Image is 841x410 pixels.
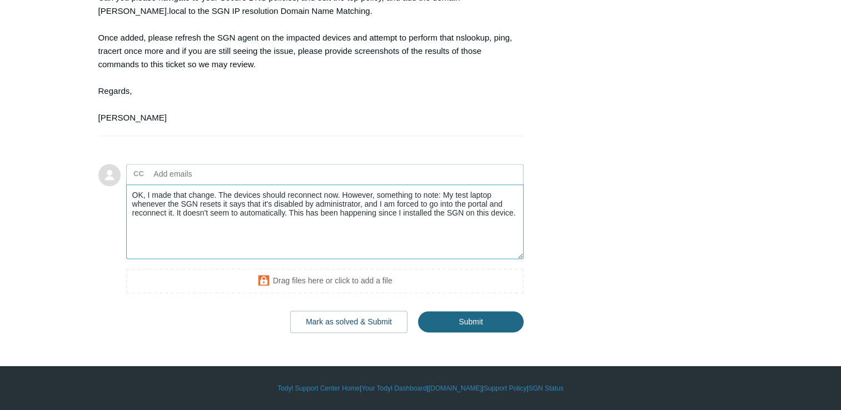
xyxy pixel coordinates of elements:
[150,166,269,182] input: Add emails
[529,383,564,393] a: SGN Status
[290,311,407,333] button: Mark as solved & Submit
[277,383,360,393] a: Todyl Support Center Home
[133,166,144,182] label: CC
[361,383,426,393] a: Your Todyl Dashboard
[484,383,526,393] a: Support Policy
[126,184,524,259] textarea: Add your reply
[98,383,743,393] div: | | | |
[429,383,482,393] a: [DOMAIN_NAME]
[418,311,524,332] input: Submit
